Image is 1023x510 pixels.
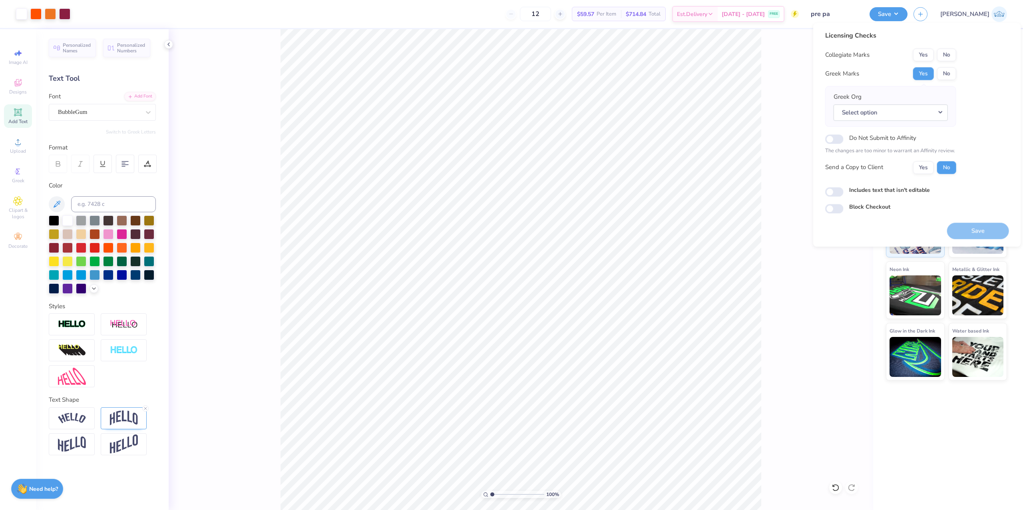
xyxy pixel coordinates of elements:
label: Block Checkout [849,203,890,211]
button: Yes [913,67,934,80]
div: Styles [49,302,156,311]
p: The changes are too minor to warrant an Affinity review. [825,147,956,155]
div: Text Shape [49,395,156,404]
button: Yes [913,48,934,61]
img: Glow in the Dark Ink [890,337,941,377]
label: Do Not Submit to Affinity [849,133,916,143]
div: Color [49,181,156,190]
div: Text Tool [49,73,156,84]
span: Neon Ink [890,265,909,273]
span: Per Item [597,10,616,18]
span: Total [649,10,661,18]
span: 100 % [546,491,559,498]
img: Stroke [58,320,86,329]
button: Select option [834,104,948,121]
span: [DATE] - [DATE] [722,10,765,18]
div: Greek Marks [825,69,859,78]
label: Greek Org [834,92,862,102]
img: Flag [58,436,86,452]
button: Save [870,7,908,21]
img: 3d Illusion [58,344,86,357]
img: Metallic & Glitter Ink [952,275,1004,315]
label: Includes text that isn't editable [849,186,930,194]
span: Decorate [8,243,28,249]
span: Designs [9,89,27,95]
img: Arc [58,413,86,424]
div: Send a Copy to Client [825,163,883,172]
span: Greek [12,177,24,184]
input: Untitled Design [805,6,864,22]
img: Water based Ink [952,337,1004,377]
img: Arch [110,410,138,426]
img: Free Distort [58,368,86,385]
div: Licensing Checks [825,31,956,40]
strong: Need help? [29,485,58,493]
img: Josephine Amber Orros [991,6,1007,22]
input: e.g. 7428 c [71,196,156,212]
span: Water based Ink [952,327,989,335]
span: Image AI [9,59,28,66]
div: Collegiate Marks [825,50,870,60]
button: Yes [913,161,934,174]
img: Shadow [110,319,138,329]
span: Clipart & logos [4,207,32,220]
span: Glow in the Dark Ink [890,327,935,335]
button: No [937,161,956,174]
button: Switch to Greek Letters [106,129,156,135]
button: No [937,67,956,80]
span: [PERSON_NAME] [940,10,989,19]
button: No [937,48,956,61]
label: Font [49,92,61,101]
span: Est. Delivery [677,10,707,18]
img: Rise [110,434,138,454]
span: $59.57 [577,10,594,18]
span: Upload [10,148,26,154]
input: – – [520,7,551,21]
span: Personalized Names [63,42,91,54]
a: [PERSON_NAME] [940,6,1007,22]
span: Metallic & Glitter Ink [952,265,999,273]
span: Personalized Numbers [117,42,145,54]
div: Format [49,143,157,152]
div: Add Font [124,92,156,101]
span: $714.84 [626,10,646,18]
img: Neon Ink [890,275,941,315]
span: FREE [770,11,778,17]
span: Add Text [8,118,28,125]
img: Negative Space [110,346,138,355]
